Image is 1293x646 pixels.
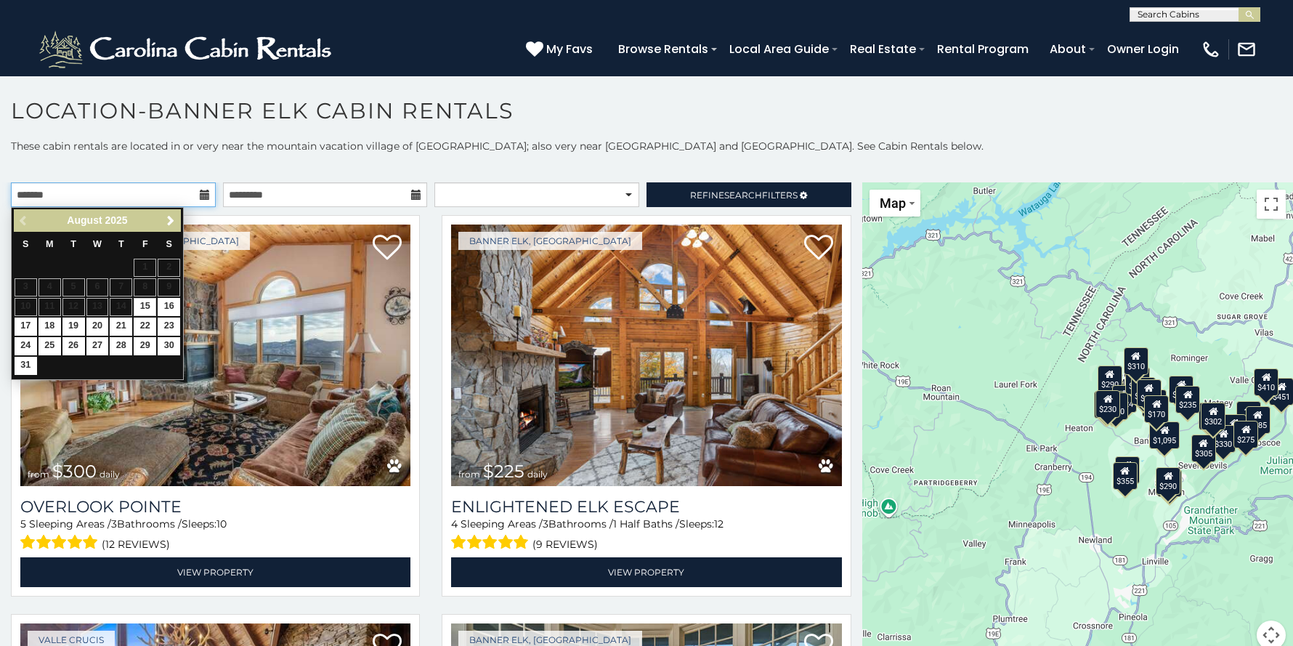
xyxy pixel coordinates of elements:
span: from [28,469,49,480]
div: $330 [1211,425,1236,453]
a: 26 [62,337,85,355]
a: 30 [158,337,180,355]
div: $230 [1095,389,1120,417]
a: 21 [110,318,132,336]
div: $305 [1191,434,1216,461]
a: 24 [15,337,37,355]
div: $485 [1246,405,1270,433]
span: Refine Filters [690,190,798,201]
span: $225 [483,461,524,482]
div: $350 [1157,469,1182,497]
button: Toggle fullscreen view [1257,190,1286,219]
a: RefineSearchFilters [646,182,851,207]
a: Enlightened Elk Escape [451,497,841,517]
a: Local Area Guide [722,36,836,62]
a: 15 [134,298,156,316]
span: 4 [451,517,458,530]
a: View Property [451,557,841,587]
div: $355 [1113,461,1138,489]
div: $424 [1112,385,1137,413]
div: Sleeping Areas / Bathrooms / Sleeps: [20,517,410,554]
div: $410 [1254,368,1278,396]
img: phone-regular-white.png [1201,39,1221,60]
a: View Property [20,557,410,587]
img: mail-regular-white.png [1236,39,1257,60]
a: Overlook Pointe from $300 daily [20,225,410,486]
div: $1,095 [1149,421,1180,449]
span: Map [880,195,906,211]
div: $235 [1169,376,1193,403]
a: Overlook Pointe [20,497,410,517]
a: Enlightened Elk Escape from $225 daily [451,225,841,486]
span: 3 [111,517,117,530]
img: Enlightened Elk Escape [451,225,841,486]
span: Tuesday [70,239,76,249]
a: 20 [86,318,109,336]
a: Next [161,211,179,230]
div: $400 [1223,413,1247,441]
div: $310 [1124,347,1148,374]
span: 12 [714,517,723,530]
span: My Favs [546,40,593,58]
a: 27 [86,337,109,355]
a: 29 [134,337,156,355]
a: Rental Program [930,36,1036,62]
a: 25 [38,337,61,355]
span: Wednesday [93,239,102,249]
span: $300 [52,461,97,482]
button: Change map style [870,190,920,217]
div: $305 [1094,391,1119,419]
div: $250 [1103,392,1128,420]
div: $302 [1201,402,1225,429]
span: 5 [20,517,26,530]
div: $570 [1137,379,1162,406]
a: 23 [158,318,180,336]
span: daily [100,469,120,480]
div: $170 [1145,395,1170,422]
div: $290 [1098,366,1122,393]
span: Search [724,190,762,201]
a: 17 [15,318,37,336]
div: $275 [1233,420,1258,448]
span: 1 Half Baths / [613,517,679,530]
span: Thursday [118,239,124,249]
div: $275 [1199,403,1223,430]
span: Saturday [166,239,172,249]
span: August [67,214,102,226]
div: $400 [1237,400,1262,428]
a: 22 [134,318,156,336]
a: 28 [110,337,132,355]
span: Sunday [23,239,28,249]
div: $460 [1131,377,1156,405]
a: Add to favorites [373,233,402,264]
div: $535 [1126,366,1151,394]
span: Monday [46,239,54,249]
span: Next [165,215,177,227]
a: Real Estate [843,36,923,62]
span: 10 [216,517,227,530]
span: Friday [142,239,148,249]
a: 18 [38,318,61,336]
div: $235 [1176,385,1201,413]
div: Sleeping Areas / Bathrooms / Sleeps: [451,517,841,554]
a: 19 [62,318,85,336]
span: 3 [543,517,548,530]
span: 2025 [105,214,127,226]
a: About [1042,36,1093,62]
a: Banner Elk, [GEOGRAPHIC_DATA] [458,232,642,250]
a: My Favs [526,40,596,59]
span: (12 reviews) [102,535,170,554]
a: Browse Rentals [611,36,716,62]
a: 16 [158,298,180,316]
span: from [458,469,480,480]
img: White-1-2.png [36,28,338,71]
div: $225 [1116,456,1140,484]
img: Overlook Pointe [20,225,410,486]
span: (9 reviews) [532,535,598,554]
a: Add to favorites [804,233,833,264]
div: $290 [1156,467,1181,494]
a: 31 [15,357,37,375]
a: Owner Login [1100,36,1186,62]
